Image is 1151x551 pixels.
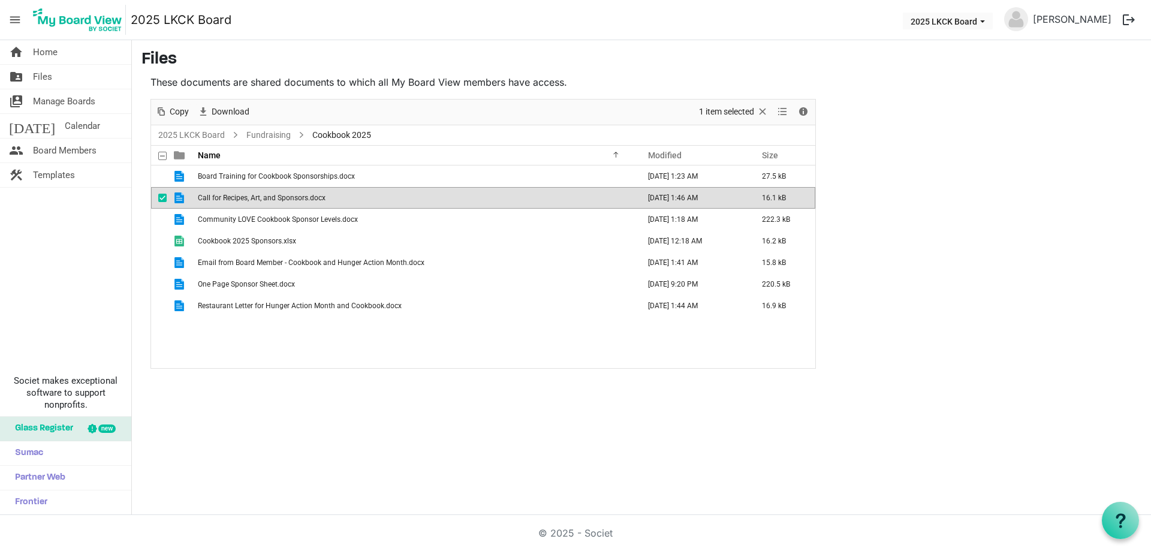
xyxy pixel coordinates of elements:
[151,209,167,230] td: checkbox
[635,252,749,273] td: September 09, 2025 1:41 AM column header Modified
[151,295,167,317] td: checkbox
[194,295,635,317] td: Restaurant Letter for Hunger Action Month and Cookbook.docx is template cell column header Name
[153,104,191,119] button: Copy
[1116,7,1141,32] button: logout
[33,89,95,113] span: Manage Boards
[9,138,23,162] span: people
[151,230,167,252] td: checkbox
[635,295,749,317] td: September 09, 2025 1:44 AM column header Modified
[198,172,355,180] span: Board Training for Cookbook Sponsorships.docx
[1004,7,1028,31] img: no-profile-picture.svg
[648,150,682,160] span: Modified
[167,252,194,273] td: is template cell column header type
[193,100,254,125] div: Download
[194,252,635,273] td: Email from Board Member - Cookbook and Hunger Action Month.docx is template cell column header Name
[33,65,52,89] span: Files
[635,209,749,230] td: September 09, 2025 1:18 AM column header Modified
[9,490,47,514] span: Frontier
[33,163,75,187] span: Templates
[198,150,221,160] span: Name
[9,163,23,187] span: construction
[775,104,790,119] button: View dropdownbutton
[695,100,773,125] div: Clear selection
[9,40,23,64] span: home
[635,230,749,252] td: October 10, 2025 12:18 AM column header Modified
[168,104,190,119] span: Copy
[697,104,771,119] button: Selection
[749,295,815,317] td: 16.9 kB is template cell column header Size
[198,258,424,267] span: Email from Board Member - Cookbook and Hunger Action Month.docx
[194,165,635,187] td: Board Training for Cookbook Sponsorships.docx is template cell column header Name
[9,466,65,490] span: Partner Web
[796,104,812,119] button: Details
[194,187,635,209] td: Call for Recipes, Art, and Sponsors.docx is template cell column header Name
[198,280,295,288] span: One Page Sponsor Sheet.docx
[29,5,131,35] a: My Board View Logo
[131,8,231,32] a: 2025 LKCK Board
[151,187,167,209] td: checkbox
[198,302,402,310] span: Restaurant Letter for Hunger Action Month and Cookbook.docx
[151,165,167,187] td: checkbox
[65,114,100,138] span: Calendar
[167,295,194,317] td: is template cell column header type
[98,424,116,433] div: new
[762,150,778,160] span: Size
[195,104,252,119] button: Download
[33,138,97,162] span: Board Members
[9,417,73,441] span: Glass Register
[141,50,1141,70] h3: Files
[244,128,293,143] a: Fundraising
[151,100,193,125] div: Copy
[749,165,815,187] td: 27.5 kB is template cell column header Size
[151,252,167,273] td: checkbox
[749,230,815,252] td: 16.2 kB is template cell column header Size
[773,100,793,125] div: View
[198,215,358,224] span: Community LOVE Cookbook Sponsor Levels.docx
[29,5,126,35] img: My Board View Logo
[749,273,815,295] td: 220.5 kB is template cell column header Size
[9,89,23,113] span: switch_account
[749,252,815,273] td: 15.8 kB is template cell column header Size
[167,273,194,295] td: is template cell column header type
[198,237,296,245] span: Cookbook 2025 Sponsors.xlsx
[310,128,373,143] span: Cookbook 2025
[167,187,194,209] td: is template cell column header type
[698,104,755,119] span: 1 item selected
[793,100,813,125] div: Details
[9,65,23,89] span: folder_shared
[33,40,58,64] span: Home
[538,527,613,539] a: © 2025 - Societ
[210,104,251,119] span: Download
[9,114,55,138] span: [DATE]
[749,187,815,209] td: 16.1 kB is template cell column header Size
[156,128,227,143] a: 2025 LKCK Board
[635,165,749,187] td: September 09, 2025 1:23 AM column header Modified
[151,273,167,295] td: checkbox
[167,209,194,230] td: is template cell column header type
[194,273,635,295] td: One Page Sponsor Sheet.docx is template cell column header Name
[5,375,126,411] span: Societ makes exceptional software to support nonprofits.
[167,165,194,187] td: is template cell column header type
[4,8,26,31] span: menu
[198,194,326,202] span: Call for Recipes, Art, and Sponsors.docx
[167,230,194,252] td: is template cell column header type
[194,230,635,252] td: Cookbook 2025 Sponsors.xlsx is template cell column header Name
[749,209,815,230] td: 222.3 kB is template cell column header Size
[635,187,749,209] td: September 09, 2025 1:46 AM column header Modified
[9,441,43,465] span: Sumac
[903,13,993,29] button: 2025 LKCK Board dropdownbutton
[150,75,816,89] p: These documents are shared documents to which all My Board View members have access.
[194,209,635,230] td: Community LOVE Cookbook Sponsor Levels.docx is template cell column header Name
[1028,7,1116,31] a: [PERSON_NAME]
[635,273,749,295] td: September 16, 2025 9:20 PM column header Modified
